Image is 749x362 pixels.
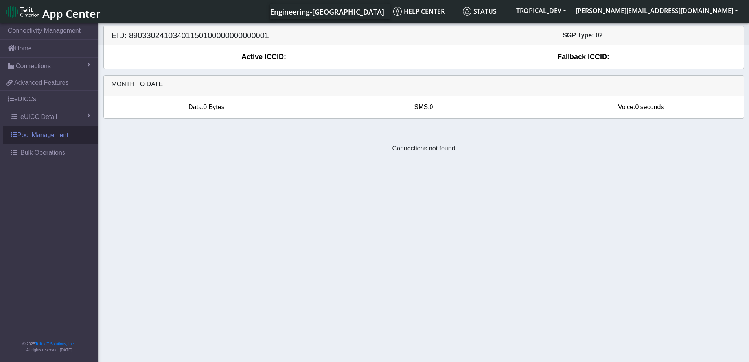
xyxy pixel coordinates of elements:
button: TROPICAL_DEV [512,4,571,18]
img: status.svg [463,7,471,16]
span: SMS: [414,104,429,110]
span: Status [463,7,497,16]
span: eUICC Detail [20,112,57,122]
a: App Center [6,3,99,20]
a: Status [460,4,512,19]
img: knowledge.svg [393,7,402,16]
span: 0 Bytes [203,104,224,110]
span: SGP Type: 02 [563,32,603,39]
a: Help center [390,4,460,19]
span: Voice: [618,104,635,110]
span: App Center [42,6,101,21]
span: 0 seconds [635,104,664,110]
span: Connections [16,61,51,71]
img: logo-telit-cinterion-gw-new.png [6,6,39,18]
span: 0 [430,104,433,110]
span: Advanced Features [14,78,69,87]
span: Fallback ICCID: [558,52,609,62]
h5: EID: 89033024103401150100000000000001 [106,31,424,40]
a: Your current platform instance [270,4,384,19]
span: Bulk Operations [20,148,65,158]
h6: Month to date [112,80,736,88]
a: Telit IoT Solutions, Inc. [35,342,75,346]
span: Engineering-[GEOGRAPHIC_DATA] [270,7,384,17]
a: Pool Management [3,126,98,144]
span: Active ICCID: [241,52,286,62]
a: eUICC Detail [3,108,98,126]
span: Help center [393,7,445,16]
button: [PERSON_NAME][EMAIL_ADDRESS][DOMAIN_NAME] [571,4,743,18]
span: Data: [188,104,203,110]
a: Bulk Operations [3,144,98,162]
